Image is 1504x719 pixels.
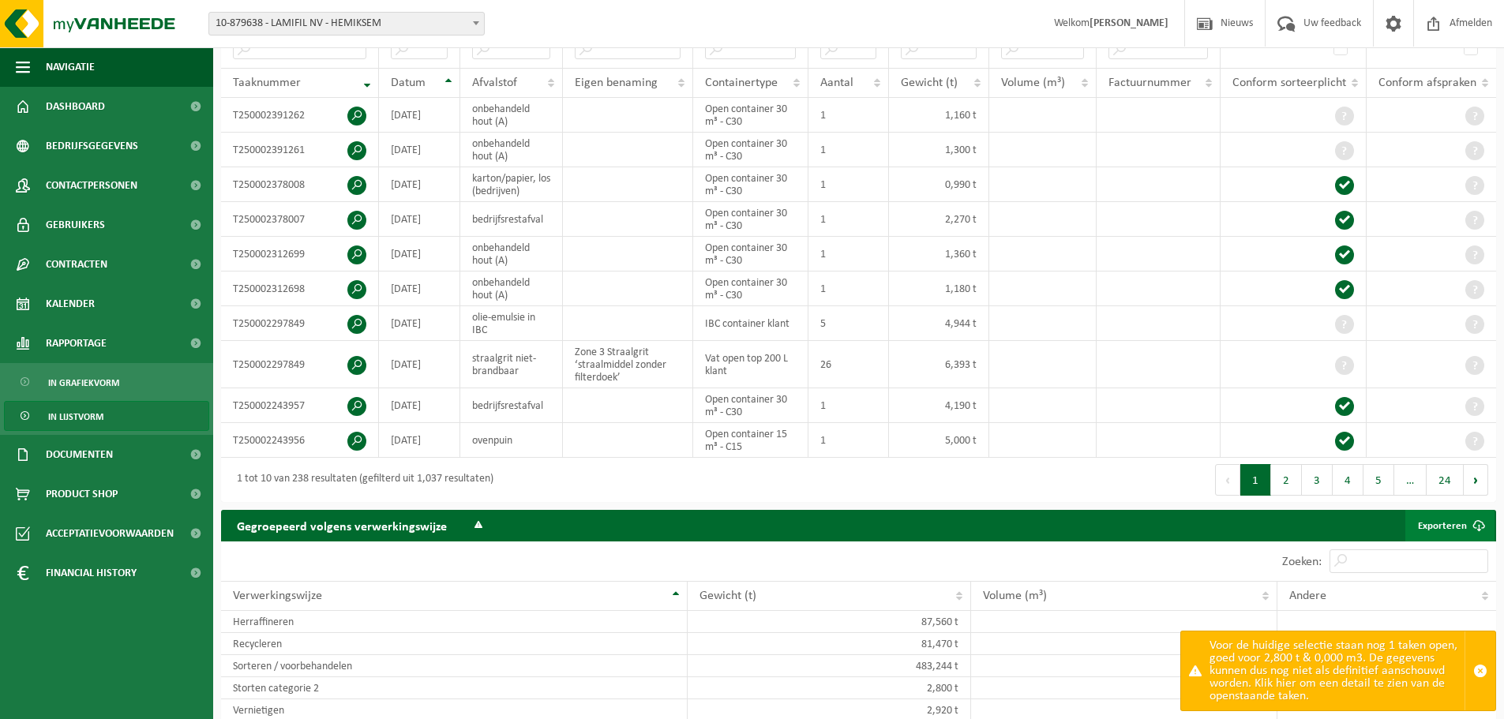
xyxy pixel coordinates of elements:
[1363,464,1394,496] button: 5
[889,237,990,271] td: 1,360 t
[1090,17,1168,29] strong: [PERSON_NAME]
[693,306,808,341] td: IBC container klant
[48,368,119,398] span: In grafiekvorm
[4,367,209,397] a: In grafiekvorm
[705,77,778,89] span: Containertype
[379,202,460,237] td: [DATE]
[229,466,493,494] div: 1 tot 10 van 238 resultaten (gefilterd uit 1,037 resultaten)
[1240,464,1271,496] button: 1
[901,77,958,89] span: Gewicht (t)
[460,98,563,133] td: onbehandeld hout (A)
[379,388,460,423] td: [DATE]
[221,423,379,458] td: T250002243956
[889,271,990,306] td: 1,180 t
[808,98,888,133] td: 1
[688,677,971,699] td: 2,800 t
[46,435,113,474] span: Documenten
[889,388,990,423] td: 4,190 t
[221,633,688,655] td: Recycleren
[808,423,888,458] td: 1
[688,655,971,677] td: 483,244 t
[221,611,688,633] td: Herraffineren
[460,237,563,271] td: onbehandeld hout (A)
[46,205,105,245] span: Gebruikers
[46,474,118,514] span: Product Shop
[221,306,379,341] td: T250002297849
[971,655,1277,677] td: 75,000 m3
[693,388,808,423] td: Open container 30 m³ - C30
[889,98,990,133] td: 1,160 t
[221,237,379,271] td: T250002312699
[889,133,990,167] td: 1,300 t
[1282,556,1322,568] label: Zoeken:
[889,167,990,202] td: 0,990 t
[889,341,990,388] td: 6,393 t
[221,133,379,167] td: T250002391261
[46,47,95,87] span: Navigatie
[221,98,379,133] td: T250002391262
[379,167,460,202] td: [DATE]
[460,388,563,423] td: bedrijfsrestafval
[808,341,888,388] td: 26
[808,271,888,306] td: 1
[808,388,888,423] td: 1
[1333,464,1363,496] button: 4
[48,402,103,432] span: In lijstvorm
[1427,464,1464,496] button: 24
[808,306,888,341] td: 5
[693,202,808,237] td: Open container 30 m³ - C30
[983,590,1047,602] span: Volume (m³)
[693,133,808,167] td: Open container 30 m³ - C30
[971,633,1277,655] td: 460,000 m3
[699,590,756,602] span: Gewicht (t)
[46,245,107,284] span: Contracten
[221,202,379,237] td: T250002378007
[221,167,379,202] td: T250002378008
[221,341,379,388] td: T250002297849
[575,77,658,89] span: Eigen benaming
[693,167,808,202] td: Open container 30 m³ - C30
[1108,77,1191,89] span: Factuurnummer
[379,423,460,458] td: [DATE]
[889,202,990,237] td: 2,270 t
[221,655,688,677] td: Sorteren / voorbehandelen
[391,77,426,89] span: Datum
[460,306,563,341] td: olie-emulsie in IBC
[688,611,971,633] td: 87,560 t
[221,271,379,306] td: T250002312698
[1001,77,1065,89] span: Volume (m³)
[460,202,563,237] td: bedrijfsrestafval
[221,677,688,699] td: Storten categorie 2
[693,271,808,306] td: Open container 30 m³ - C30
[379,341,460,388] td: [DATE]
[889,423,990,458] td: 5,000 t
[379,237,460,271] td: [DATE]
[808,237,888,271] td: 1
[233,77,301,89] span: Taaknummer
[379,98,460,133] td: [DATE]
[46,553,137,593] span: Financial History
[379,133,460,167] td: [DATE]
[460,167,563,202] td: karton/papier, los (bedrijven)
[460,423,563,458] td: ovenpuin
[1302,464,1333,496] button: 3
[1405,510,1495,541] a: Exporteren
[221,510,463,541] h2: Gegroepeerd volgens verwerkingswijze
[820,77,853,89] span: Aantal
[693,341,808,388] td: Vat open top 200 L klant
[233,590,322,602] span: Verwerkingswijze
[460,341,563,388] td: straalgrit niet-brandbaar
[1215,464,1240,496] button: Previous
[208,12,485,36] span: 10-879638 - LAMIFIL NV - HEMIKSEM
[563,341,693,388] td: Zone 3 Straalgrit ‘straalmiddel zonder filterdoek’
[1232,77,1346,89] span: Conform sorteerplicht
[472,77,517,89] span: Afvalstof
[889,306,990,341] td: 4,944 t
[379,271,460,306] td: [DATE]
[1271,464,1302,496] button: 2
[693,237,808,271] td: Open container 30 m³ - C30
[1394,464,1427,496] span: …
[46,126,138,166] span: Bedrijfsgegevens
[693,423,808,458] td: Open container 15 m³ - C15
[1289,590,1326,602] span: Andere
